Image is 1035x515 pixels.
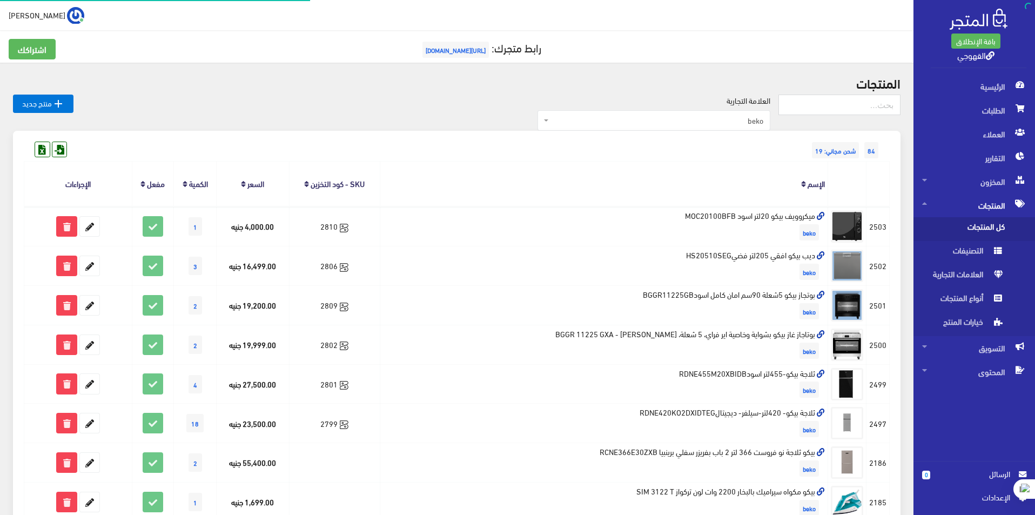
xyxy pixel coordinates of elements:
[247,176,264,191] a: السعر
[913,289,1035,312] a: أنواع المنتجات
[217,325,289,364] td: 19,999.00 جنيه
[67,7,84,24] img: ...
[799,303,819,319] span: beko
[13,95,73,113] a: منتج جديد
[922,336,1026,360] span: التسويق
[913,312,1035,336] a: خيارات المنتج
[922,491,1026,509] a: اﻹعدادات
[340,381,348,390] svg: Synced with Zoho Books
[189,375,202,393] span: 4
[186,414,204,432] span: 18
[727,95,770,106] label: العلامة التجارية
[866,285,890,325] td: 2501
[831,289,863,322] img: botgaz-byko-5shaal-90sm-aman-kaml-asodbggr11225gb.png
[189,336,202,354] span: 2
[52,97,65,110] i: 
[340,224,348,232] svg: Synced with Zoho Books
[217,246,289,286] td: 16,499.00 جنيه
[189,453,202,472] span: 2
[913,146,1035,170] a: التقارير
[931,491,1010,503] span: اﻹعدادات
[289,285,380,325] td: 2809
[831,446,863,479] img: byko-thlag-no-frost-366-ltr-2-bab-bfryzr-sfly-brynbya-rcne366e30zxb.png
[812,142,859,158] span: شحن مجاني: 19
[420,37,541,57] a: رابط متجرك:[URL][DOMAIN_NAME]
[24,162,132,206] th: الإجراءات
[380,443,828,483] td: بيكو ثلاجة نو فروست 366 لتر 2 باب بفريزر سفلي برينبيا RCNE366E30ZXB
[289,325,380,364] td: 2802
[913,193,1035,217] a: المنتجات
[380,404,828,443] td: ثلاجة بيكو- 420لتر-سيلفر- ديجيتالRDNE420KO2DXIDTEG
[217,206,289,246] td: 4,000.00 جنيه
[831,329,863,361] img: botagaz-ghaz-byko-bshoay-okhasy-ayr-fray-5-shaal-stanls-styl-bggr-11225-gxa.png
[217,404,289,443] td: 23,500.00 جنيه
[380,285,828,325] td: بوتجاز بيكو 5شعلة 90سم امان كامل اسودBGGR11225GB
[864,142,878,158] span: 84
[217,364,289,404] td: 27,500.00 جنيه
[289,206,380,246] td: 2810
[189,493,202,511] span: 1
[189,217,202,236] span: 1
[957,47,994,63] a: القهوجي
[778,95,900,115] input: بحث...
[9,8,65,22] span: [PERSON_NAME]
[380,364,828,404] td: ثلاجة بيكو-455لتر اسودRDNE455M20XBIDB
[551,115,763,126] span: beko
[799,382,819,398] span: beko
[799,264,819,280] span: beko
[922,265,1004,289] span: العلامات التجارية
[13,76,900,90] h2: المنتجات
[289,364,380,404] td: 2801
[340,263,348,272] svg: Synced with Zoho Books
[311,176,365,191] a: SKU - كود التخزين
[537,110,770,131] span: beko
[922,360,1026,384] span: المحتوى
[799,343,819,359] span: beko
[866,246,890,286] td: 2502
[380,206,828,246] td: ميكروويف بيكو 20لتر اسود MOC20100BFB
[289,404,380,443] td: 2799
[831,368,863,400] img: thlag-byko-455ltr-asodrdne455m20xbidb.png
[147,176,165,191] a: مفعل
[217,285,289,325] td: 19,200.00 جنيه
[831,210,863,243] img: mykrooyf-byko-20ltr-asod-moc20100bfb.jpg
[922,217,1004,241] span: كل المنتجات
[289,246,380,286] td: 2806
[799,421,819,437] span: beko
[939,468,1010,480] span: الرسائل
[922,468,1026,491] a: 0 الرسائل
[913,122,1035,146] a: العملاء
[922,312,1004,336] span: خيارات المنتج
[922,471,930,479] span: 0
[866,206,890,246] td: 2503
[866,443,890,483] td: 2186
[950,9,1007,30] img: .
[9,6,84,24] a: ... [PERSON_NAME]
[9,39,56,59] a: اشتراكك
[380,246,828,286] td: ديب بيكو افقي 205لتر فضيHS20510SEG
[922,289,1004,312] span: أنواع المنتجات
[913,98,1035,122] a: الطلبات
[866,404,890,443] td: 2497
[866,325,890,364] td: 2500
[217,443,289,483] td: 55,400.00 جنيه
[913,217,1035,241] a: كل المنتجات
[189,296,202,315] span: 2
[922,75,1026,98] span: الرئيسية
[189,257,202,275] span: 3
[831,250,863,282] img: dyb-byko-afky-205ltr-fdyhs20510seg.png
[799,460,819,477] span: beko
[913,265,1035,289] a: العلامات التجارية
[340,342,348,350] svg: Synced with Zoho Books
[340,303,348,311] svg: Synced with Zoho Books
[913,170,1035,193] a: المخزون
[189,176,208,191] a: الكمية
[808,176,825,191] a: الإسم
[922,241,1004,265] span: التصنيفات
[380,325,828,364] td: بوتاجاز غاز بيكو بشواية وخاصية اير فراي، 5 شعلة، [PERSON_NAME] - BGGR 11225 GXA
[922,193,1026,217] span: المنتجات
[422,42,489,58] span: [URL][DOMAIN_NAME]
[922,170,1026,193] span: المخزون
[913,241,1035,265] a: التصنيفات
[922,146,1026,170] span: التقارير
